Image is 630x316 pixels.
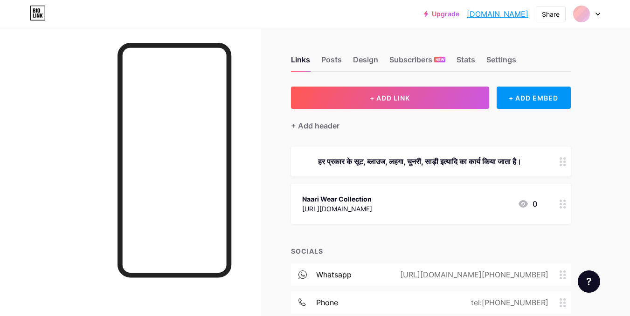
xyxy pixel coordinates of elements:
div: हर प्रकार के सूट, ब्लाउज, लहगा, चुनरी, साड़ी इत्यादि का कार्य किया जाता है। [302,156,537,167]
div: whatsapp [316,269,352,280]
a: Upgrade [424,10,459,18]
div: SOCIALS [291,246,571,256]
div: Design [353,54,378,71]
span: + ADD LINK [370,94,410,102]
div: Subscribers [389,54,445,71]
div: Share [542,9,560,19]
div: Stats [457,54,475,71]
div: + Add header [291,120,339,131]
span: NEW [436,57,444,62]
a: [DOMAIN_NAME] [467,8,528,20]
div: Naari Wear Collection [302,194,372,204]
div: [URL][DOMAIN_NAME][PHONE_NUMBER] [385,269,560,280]
div: Posts [321,54,342,71]
div: tel:[PHONE_NUMBER] [456,297,560,308]
button: + ADD LINK [291,87,489,109]
div: phone [316,297,338,308]
div: Links [291,54,310,71]
div: + ADD EMBED [497,87,571,109]
div: 0 [518,198,537,209]
div: Settings [486,54,516,71]
div: [URL][DOMAIN_NAME] [302,204,372,214]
